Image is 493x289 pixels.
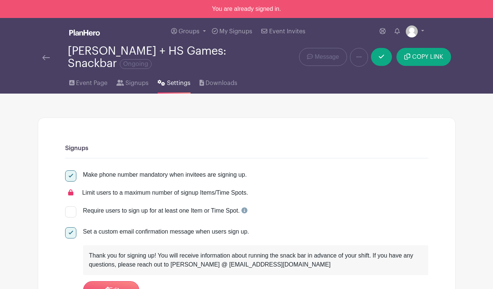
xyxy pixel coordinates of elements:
span: Groups [179,28,200,34]
div: Limit users to a maximum number of signup Items/Time Spots. [82,188,248,197]
span: Event Invites [269,28,305,34]
h6: Signups [65,145,428,152]
a: Groups [168,18,209,45]
div: Set a custom email confirmation message when users sign up. [83,227,428,236]
div: Require users to sign up for at least one Item or Time Spot. [83,206,247,215]
span: Signups [125,79,149,88]
span: Settings [167,79,191,88]
a: Event Page [69,70,107,94]
span: Downloads [206,79,237,88]
span: Message [315,52,339,61]
button: COPY LINK [396,48,451,66]
a: Message [299,48,347,66]
span: Event Page [76,79,107,88]
span: My Signups [219,28,252,34]
a: Event Invites [258,18,308,45]
div: Thank you for signing up! You will receive information about running the snack bar in advance of ... [89,251,422,269]
span: Ongoing [120,59,152,69]
a: Downloads [200,70,237,94]
a: Settings [158,70,190,94]
div: Make phone number mandatory when invitees are signing up. [83,170,247,179]
a: Signups [116,70,149,94]
a: My Signups [209,18,255,45]
img: default-ce2991bfa6775e67f084385cd625a349d9dcbb7a52a09fb2fda1e96e2d18dcdb.png [406,25,418,37]
div: [PERSON_NAME] + HS Games: Snackbar [68,45,271,70]
img: logo_white-6c42ec7e38ccf1d336a20a19083b03d10ae64f83f12c07503d8b9e83406b4c7d.svg [69,30,100,36]
span: COPY LINK [412,54,443,60]
img: back-arrow-29a5d9b10d5bd6ae65dc969a981735edf675c4d7a1fe02e03b50dbd4ba3cdb55.svg [42,55,50,60]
